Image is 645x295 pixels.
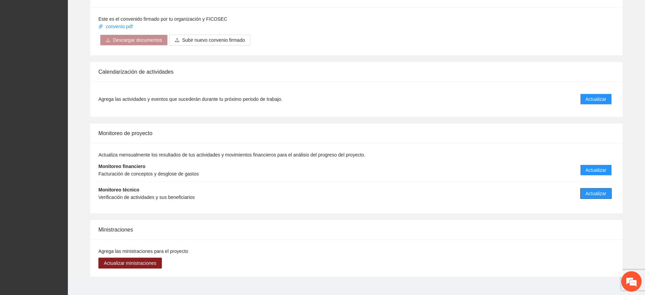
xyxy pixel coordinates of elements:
[98,164,145,169] strong: Monitoreo financiero
[106,38,110,43] span: download
[580,94,612,105] button: Actualizar
[175,38,179,43] span: upload
[98,248,188,254] span: Agrega las ministraciones para el proyecto
[98,95,282,103] span: Agrega las actividades y eventos que sucederán durante tu próximo periodo de trabajo.
[98,195,195,200] span: Verificación de actividades y sus beneficiarios
[111,3,128,20] div: Minimizar ventana de chat en vivo
[3,185,129,209] textarea: Escriba su mensaje y pulse “Intro”
[98,260,162,266] a: Actualizar ministraciones
[580,165,612,176] button: Actualizar
[104,259,156,267] span: Actualizar ministraciones
[586,190,606,197] span: Actualizar
[586,166,606,174] span: Actualizar
[100,35,168,45] button: downloadDescargar documentos
[98,24,134,29] a: convenio.pdf
[35,35,114,43] div: Chatee con nosotros ahora
[98,62,614,81] div: Calendarización de actividades
[169,37,250,43] span: uploadSubir nuevo convenio firmado
[98,187,139,192] strong: Monitoreo técnico
[98,24,103,29] span: paper-clip
[182,36,245,44] span: Subir nuevo convenio firmado
[169,35,250,45] button: uploadSubir nuevo convenio firmado
[586,95,606,103] span: Actualizar
[98,152,365,158] span: Actualiza mensualmente los resultados de tus actividades y movimientos financieros para el anális...
[98,16,227,22] span: Este es el convenido firmado por tu organización y FICOSEC
[98,258,162,269] button: Actualizar ministraciones
[113,36,162,44] span: Descargar documentos
[39,91,94,159] span: Estamos en línea.
[580,188,612,199] button: Actualizar
[98,124,614,143] div: Monitoreo de proyecto
[98,171,199,177] span: Facturación de conceptos y desglose de gastos
[98,220,614,239] div: Ministraciones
